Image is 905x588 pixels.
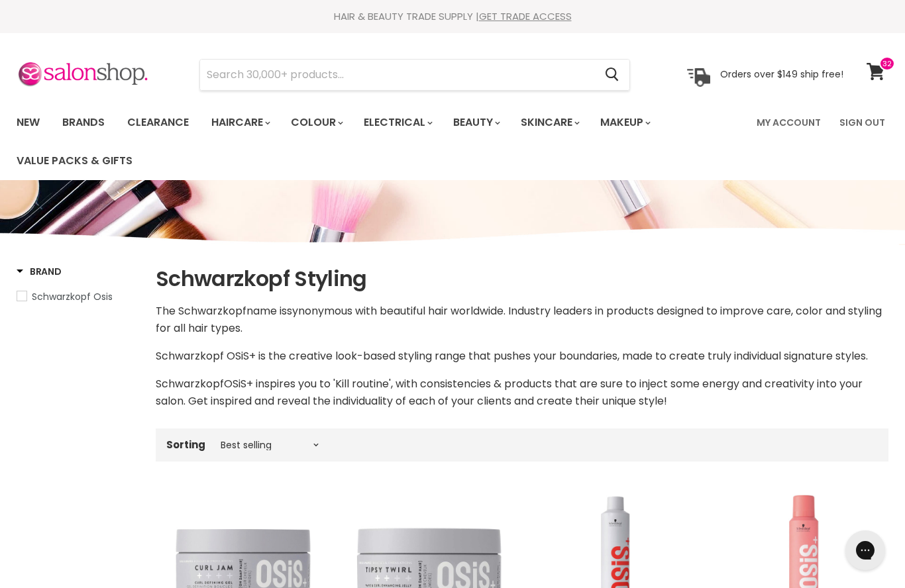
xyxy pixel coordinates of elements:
ul: Main menu [7,103,749,180]
iframe: Gorgias live chat messenger [839,526,892,575]
a: My Account [749,109,829,136]
a: Electrical [354,109,441,136]
button: Search [594,60,629,90]
h1: Schwarzkopf Styling [156,265,888,293]
span: Schwarzkopf OSiS+ is the creative look-based styling range that pushes your boundaries, made to c... [156,348,868,364]
a: Clearance [117,109,199,136]
a: Colour [281,109,351,136]
span: The Schwarzkopf [156,303,246,318]
span: Schwarzkopf [156,376,224,391]
label: Sorting [166,439,205,450]
p: OSiS+ inspires you to 'Kill routine', with consistencies & products that are sure to inject some ... [156,375,888,410]
a: Makeup [590,109,659,136]
h3: Brand [17,265,62,278]
a: Skincare [511,109,588,136]
a: GET TRADE ACCESS [479,9,572,23]
span: Schwarzkopf Osis [32,290,113,303]
span: synonymous with beautiful hair worldwide. Industry leaders in products designed to improve care [287,303,791,318]
a: New [7,109,50,136]
input: Search [200,60,594,90]
a: Value Packs & Gifts [7,147,142,175]
a: Brands [52,109,115,136]
a: Haircare [201,109,278,136]
a: Sign Out [831,109,893,136]
a: Beauty [443,109,508,136]
a: Schwarzkopf Osis [17,289,139,304]
form: Product [199,59,630,91]
span: name is [246,303,287,318]
p: Orders over $149 ship free! [720,68,843,80]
